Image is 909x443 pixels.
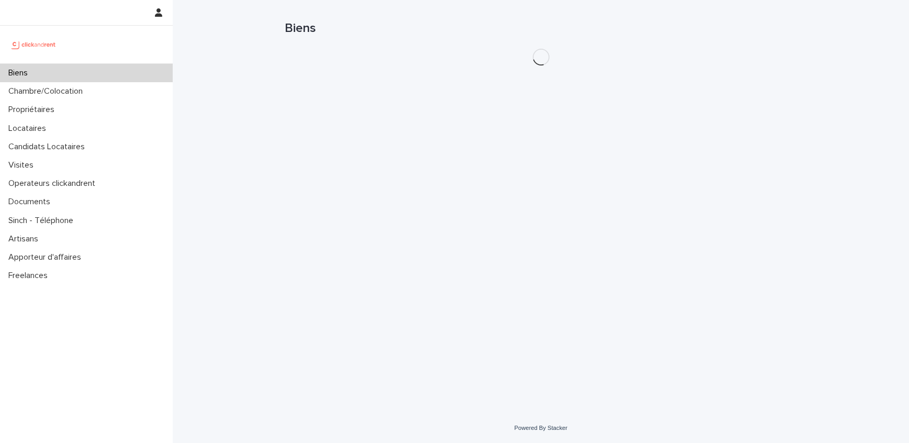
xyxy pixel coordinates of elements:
p: Candidats Locataires [4,142,93,152]
a: Powered By Stacker [514,425,567,431]
p: Apporteur d'affaires [4,252,89,262]
p: Operateurs clickandrent [4,179,104,189]
p: Locataires [4,124,54,134]
p: Biens [4,68,36,78]
p: Documents [4,197,59,207]
h1: Biens [285,21,798,36]
p: Sinch - Téléphone [4,216,82,226]
img: UCB0brd3T0yccxBKYDjQ [8,34,59,55]
p: Chambre/Colocation [4,86,91,96]
p: Propriétaires [4,105,63,115]
p: Artisans [4,234,47,244]
p: Freelances [4,271,56,281]
p: Visites [4,160,42,170]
